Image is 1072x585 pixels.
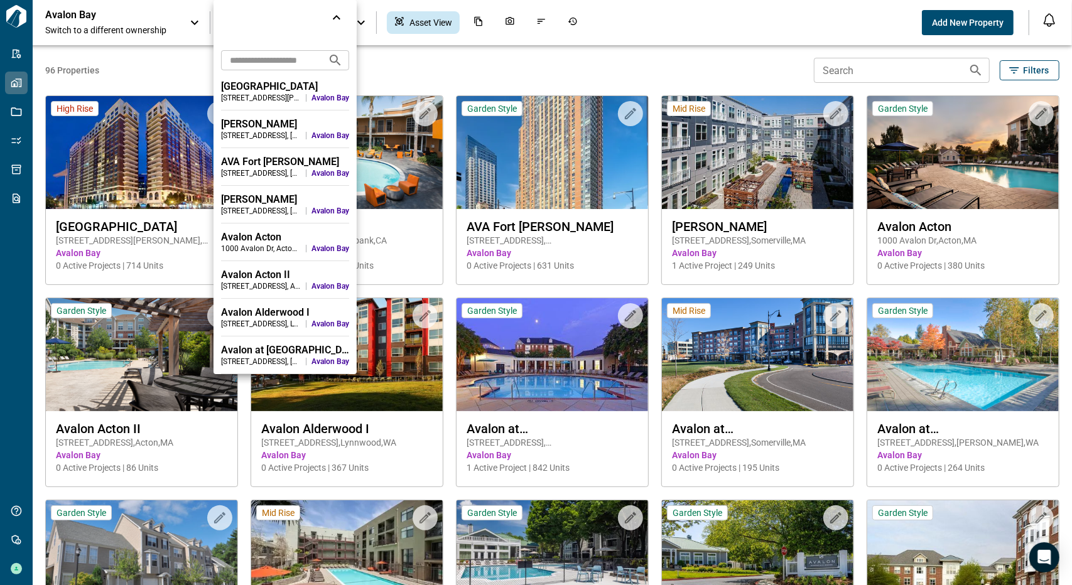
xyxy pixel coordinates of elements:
div: Avalon Acton II [221,269,349,281]
div: [STREET_ADDRESS] , [GEOGRAPHIC_DATA] , [GEOGRAPHIC_DATA] [221,357,301,367]
span: Avalon Bay [311,244,349,254]
div: Open Intercom Messenger [1029,542,1059,572]
span: Avalon Bay [311,357,349,367]
div: [STREET_ADDRESS] , Acton , [GEOGRAPHIC_DATA] [221,281,301,291]
span: Avalon Bay [311,319,349,329]
div: Avalon Alderwood I [221,306,349,319]
div: [PERSON_NAME] [221,193,349,206]
div: [PERSON_NAME] [221,118,349,131]
div: [GEOGRAPHIC_DATA] [221,80,349,93]
div: Avalon Acton [221,231,349,244]
span: Avalon Bay [311,131,349,141]
div: Avalon at [GEOGRAPHIC_DATA] [221,344,349,357]
button: Search projects [323,48,348,73]
span: Avalon Bay [311,206,349,216]
div: [STREET_ADDRESS] , [GEOGRAPHIC_DATA] , [GEOGRAPHIC_DATA] [221,168,301,178]
span: Avalon Bay [311,168,349,178]
div: AVA Fort [PERSON_NAME] [221,156,349,168]
div: [STREET_ADDRESS] , [GEOGRAPHIC_DATA] , [GEOGRAPHIC_DATA] [221,206,301,216]
div: [STREET_ADDRESS] , Lynnwood , [GEOGRAPHIC_DATA] [221,319,301,329]
span: Avalon Bay [311,281,349,291]
div: [STREET_ADDRESS] , [GEOGRAPHIC_DATA] , [GEOGRAPHIC_DATA] [221,131,301,141]
div: 1000 Avalon Dr , Acton , [GEOGRAPHIC_DATA] [221,244,301,254]
div: [STREET_ADDRESS][PERSON_NAME] , [GEOGRAPHIC_DATA] , [GEOGRAPHIC_DATA] [221,93,301,103]
span: Avalon Bay [311,93,349,103]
